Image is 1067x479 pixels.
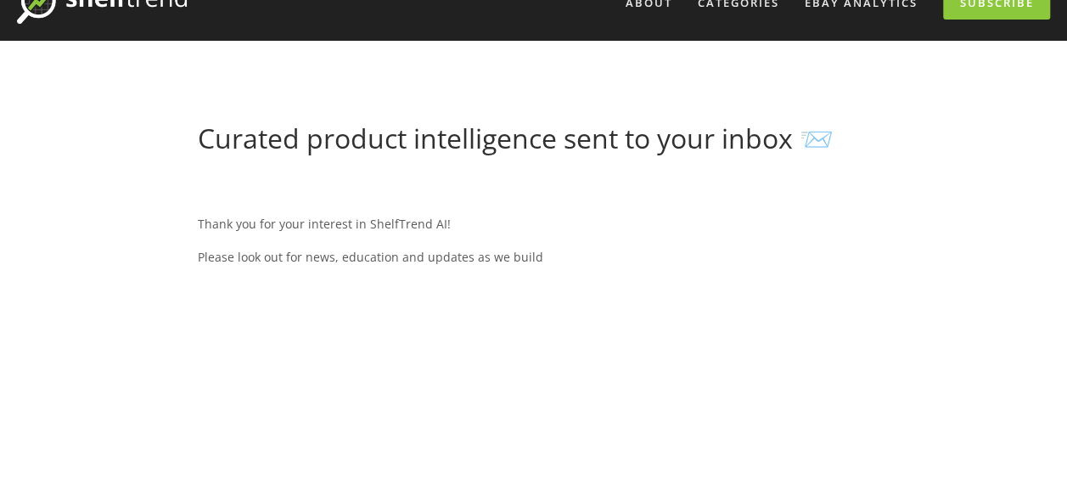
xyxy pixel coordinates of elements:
[198,213,869,234] p: Thank you for your interest in ShelfTrend AI!
[198,122,869,155] h1: Curated product intelligence sent to your inbox 📨
[198,246,869,268] p: Please look out for news, education and updates as we build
